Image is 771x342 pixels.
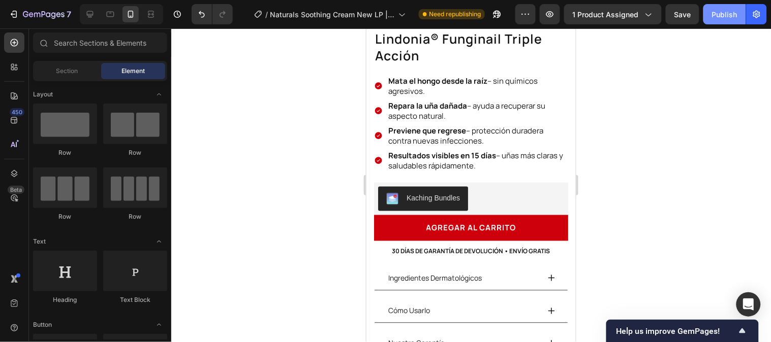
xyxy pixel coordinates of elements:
[674,10,691,19] span: Save
[270,9,394,20] span: Naturals Soothing Cream New LP | WIP
[67,8,71,20] p: 7
[33,237,46,246] span: Text
[33,295,97,304] div: Heading
[666,4,699,24] button: Save
[736,292,761,317] div: Open Intercom Messenger
[151,233,167,250] span: Toggle open
[192,4,233,24] div: Undo/Redo
[121,66,145,76] span: Element
[151,317,167,333] span: Toggle open
[712,9,737,20] div: Publish
[573,9,639,20] span: 1 product assigned
[33,212,97,221] div: Row
[33,320,52,329] span: Button
[22,309,78,321] p: Nuestra Garantía
[8,186,24,194] div: Beta
[103,148,167,157] div: Row
[151,86,167,102] span: Toggle open
[33,90,53,99] span: Layout
[564,4,662,24] button: 1 product assigned
[703,4,746,24] button: Publish
[103,212,167,221] div: Row
[616,325,749,337] button: Show survey - Help us improve GemPages!
[103,295,167,304] div: Text Block
[33,32,167,53] input: Search Sections & Elements
[366,28,576,342] iframe: Design area
[265,9,268,20] span: /
[10,108,24,116] div: 450
[33,148,97,157] div: Row
[56,66,78,76] span: Section
[616,326,736,336] span: Help us improve GemPages!
[4,4,76,24] button: 7
[429,10,481,19] span: Need republishing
